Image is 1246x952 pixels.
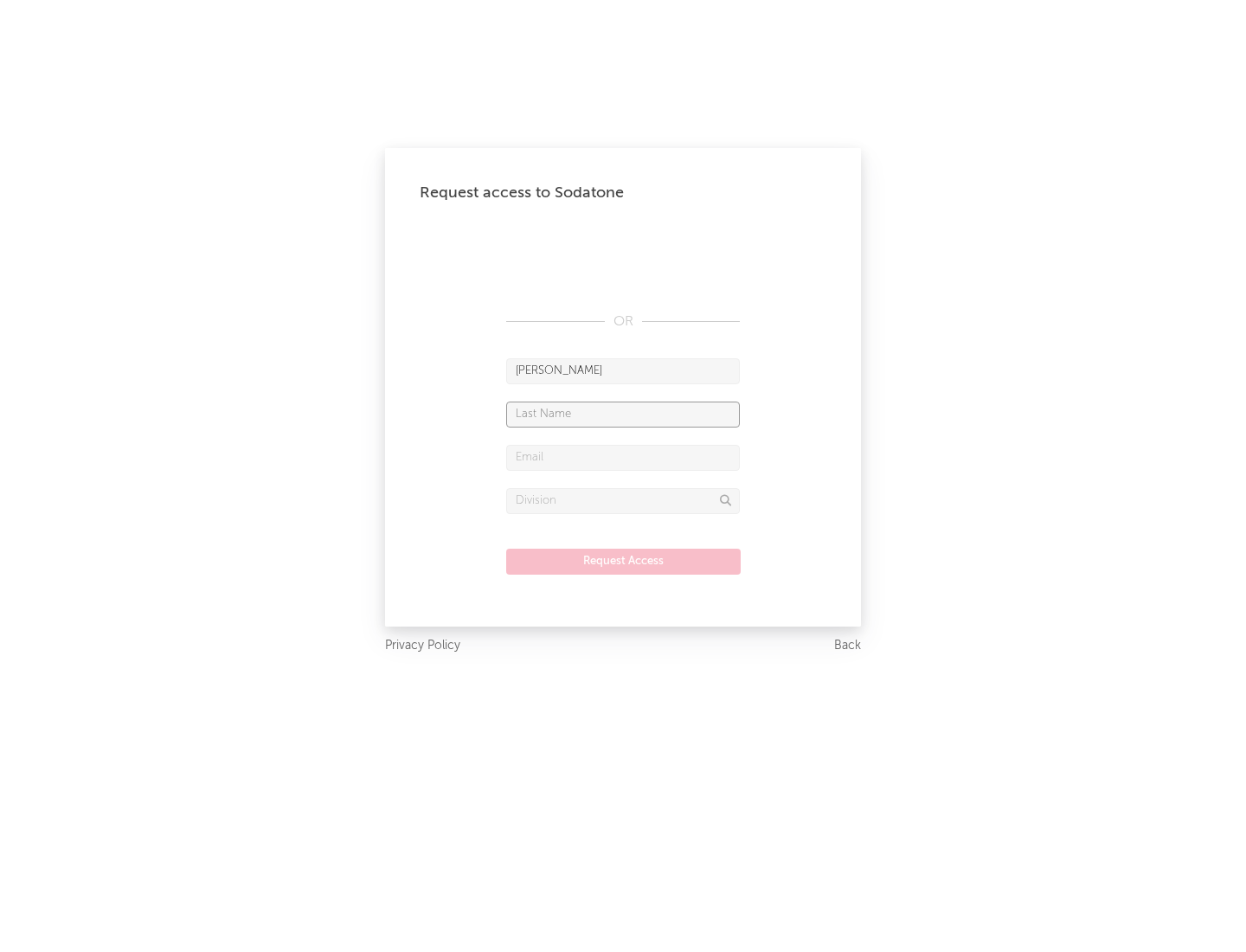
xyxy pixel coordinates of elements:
div: OR [506,312,740,332]
a: Privacy Policy [385,635,460,657]
input: Email [506,445,740,471]
input: Last Name [506,402,740,428]
a: Back [834,635,861,657]
div: Request access to Sodatone [420,183,826,203]
button: Request Access [506,549,741,575]
input: Division [506,488,740,514]
input: First Name [506,358,740,384]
